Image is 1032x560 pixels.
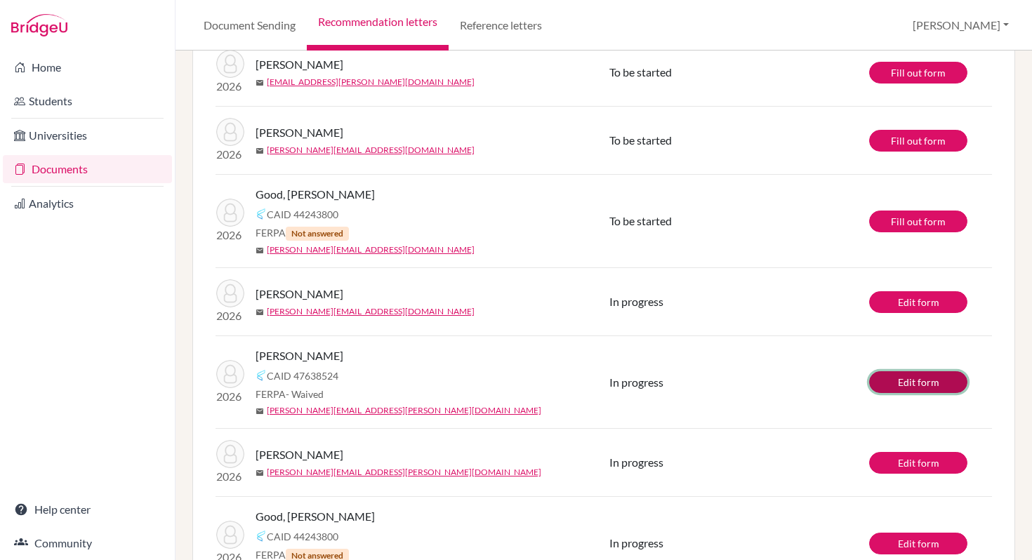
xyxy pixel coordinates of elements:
span: CAID 44243800 [267,207,338,222]
span: [PERSON_NAME] [256,286,343,302]
a: Analytics [3,189,172,218]
a: Edit form [869,371,967,393]
span: Good, [PERSON_NAME] [256,508,375,525]
span: CAID 44243800 [267,529,338,544]
a: [PERSON_NAME][EMAIL_ADDRESS][DOMAIN_NAME] [267,244,475,256]
span: mail [256,407,264,415]
span: In progress [609,375,663,389]
a: [PERSON_NAME][EMAIL_ADDRESS][PERSON_NAME][DOMAIN_NAME] [267,466,541,479]
span: mail [256,79,264,87]
a: Community [3,529,172,557]
a: Help center [3,495,172,524]
p: 2026 [216,388,244,405]
span: To be started [609,133,672,147]
p: 2026 [216,468,244,485]
a: Students [3,87,172,115]
span: mail [256,308,264,316]
img: Bridge-U [11,14,67,36]
a: Edit form [869,533,967,554]
span: To be started [609,214,672,227]
span: FERPA [256,387,324,401]
img: Silva, Mateo [216,279,244,307]
a: Fill out form [869,62,967,84]
button: [PERSON_NAME] [906,12,1015,39]
span: Good, [PERSON_NAME] [256,186,375,203]
p: 2026 [216,146,244,163]
a: Universities [3,121,172,149]
p: 2026 [216,227,244,244]
img: ruiz, manuel [216,360,244,388]
span: - Waived [286,388,324,400]
a: Fill out form [869,130,967,152]
a: [PERSON_NAME][EMAIL_ADDRESS][PERSON_NAME][DOMAIN_NAME] [267,404,541,417]
a: Documents [3,155,172,183]
img: Good, Amalia [216,199,244,227]
a: [PERSON_NAME][EMAIL_ADDRESS][DOMAIN_NAME] [267,144,475,156]
a: Edit form [869,291,967,313]
a: [EMAIL_ADDRESS][PERSON_NAME][DOMAIN_NAME] [267,76,475,88]
img: Smith, Rhianna [216,50,244,78]
span: mail [256,469,264,477]
span: mail [256,246,264,255]
span: [PERSON_NAME] [256,347,343,364]
span: In progress [609,455,663,469]
span: [PERSON_NAME] [256,446,343,463]
img: Saidi, Ella [216,440,244,468]
img: Common App logo [256,208,267,220]
p: 2026 [216,307,244,324]
a: Home [3,53,172,81]
a: [PERSON_NAME][EMAIL_ADDRESS][DOMAIN_NAME] [267,305,475,318]
img: Coello, Katerina [216,118,244,146]
span: [PERSON_NAME] [256,124,343,141]
img: Good, Amalia [216,521,244,549]
span: CAID 47638524 [267,368,338,383]
span: In progress [609,295,663,308]
img: Common App logo [256,531,267,542]
span: Not answered [286,227,349,241]
span: To be started [609,65,672,79]
img: Common App logo [256,370,267,381]
span: In progress [609,536,663,549]
a: Edit form [869,452,967,474]
span: FERPA [256,225,349,241]
a: Fill out form [869,211,967,232]
p: 2026 [216,78,244,95]
span: mail [256,147,264,155]
span: [PERSON_NAME] [256,56,343,73]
